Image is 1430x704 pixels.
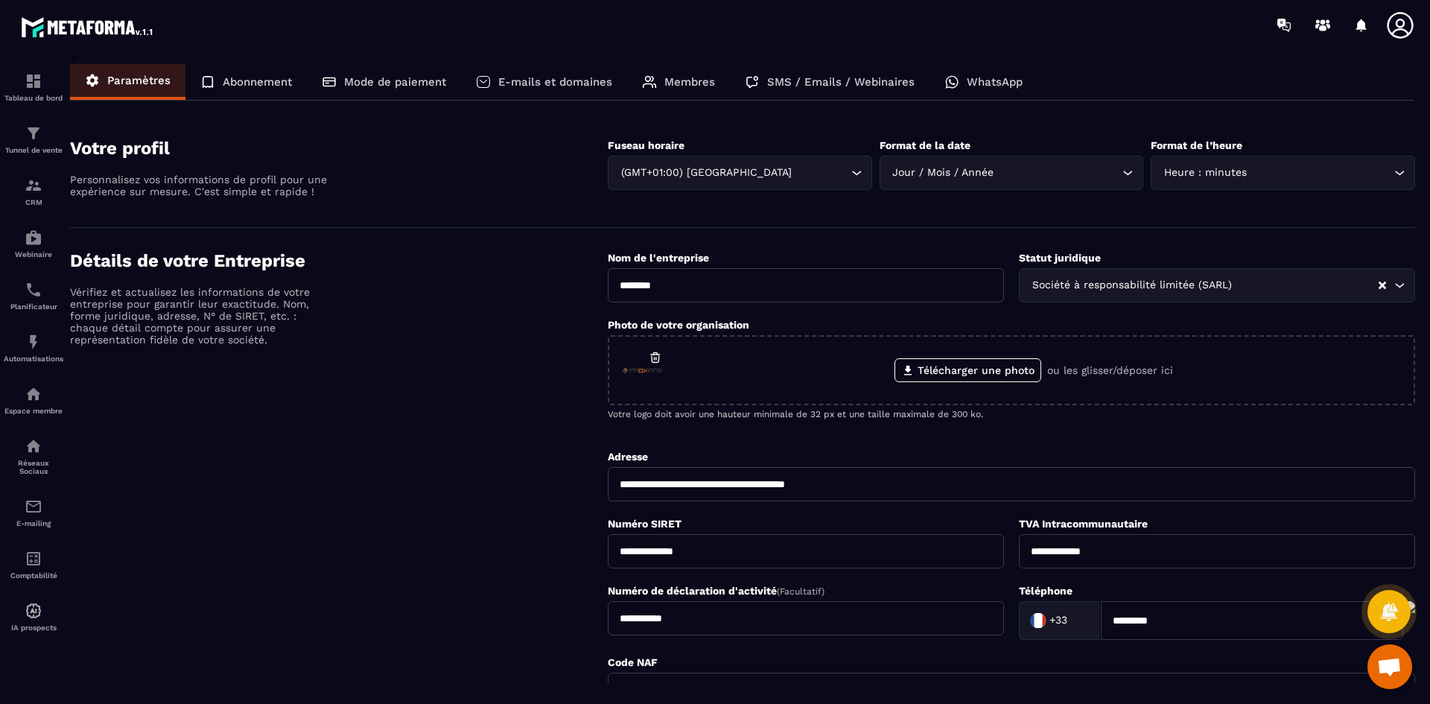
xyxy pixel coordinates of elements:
[1019,252,1101,264] label: Statut juridique
[70,286,331,346] p: Vérifiez et actualisez les informations de votre entreprise pour garantir leur exactitude. Nom, f...
[795,165,848,181] input: Search for option
[1235,277,1377,294] input: Search for option
[70,138,608,159] h4: Votre profil
[4,459,63,475] p: Réseaux Sociaux
[1019,518,1148,530] label: TVA Intracommunautaire
[25,550,42,568] img: accountant
[880,156,1144,190] div: Search for option
[25,437,42,455] img: social-network
[4,624,63,632] p: IA prospects
[1049,613,1067,628] span: +33
[777,586,824,597] span: (Facultatif)
[4,94,63,102] p: Tableau de bord
[1023,606,1053,635] img: Country Flag
[4,165,63,218] a: formationformationCRM
[25,229,42,247] img: automations
[4,426,63,486] a: social-networksocial-networkRéseaux Sociaux
[4,322,63,374] a: automationsautomationsAutomatisations
[25,281,42,299] img: scheduler
[608,656,658,668] label: Code NAF
[1367,644,1412,689] a: Ouvrir le chat
[1250,165,1391,181] input: Search for option
[498,75,612,89] p: E-mails et domaines
[25,602,42,620] img: automations
[1047,364,1173,376] p: ou les glisser/déposer ici
[967,75,1023,89] p: WhatsApp
[608,451,648,463] label: Adresse
[107,74,171,87] p: Paramètres
[70,174,331,197] p: Personnalisez vos informations de profil pour une expérience sur mesure. C'est simple et rapide !
[70,250,608,271] h4: Détails de votre Entreprise
[4,407,63,415] p: Espace membre
[608,139,684,151] label: Fuseau horaire
[608,518,681,530] label: Numéro SIRET
[1070,609,1085,632] input: Search for option
[4,61,63,113] a: formationformationTableau de bord
[1151,139,1242,151] label: Format de l’heure
[25,124,42,142] img: formation
[608,409,1415,419] p: Votre logo doit avoir une hauteur minimale de 32 px et une taille maximale de 300 ko.
[4,113,63,165] a: formationformationTunnel de vente
[1019,601,1101,640] div: Search for option
[25,333,42,351] img: automations
[617,165,795,181] span: (GMT+01:00) [GEOGRAPHIC_DATA]
[608,319,749,331] label: Photo de votre organisation
[344,75,446,89] p: Mode de paiement
[767,75,915,89] p: SMS / Emails / Webinaires
[664,75,715,89] p: Membres
[4,486,63,539] a: emailemailE-mailing
[1379,280,1386,291] button: Clear Selected
[4,302,63,311] p: Planificateur
[997,165,1119,181] input: Search for option
[25,72,42,90] img: formation
[223,75,292,89] p: Abonnement
[25,385,42,403] img: automations
[1019,585,1072,597] label: Téléphone
[880,139,970,151] label: Format de la date
[1019,268,1415,302] div: Search for option
[4,198,63,206] p: CRM
[1160,165,1250,181] span: Heure : minutes
[894,358,1041,382] label: Télécharger une photo
[4,270,63,322] a: schedulerschedulerPlanificateur
[4,218,63,270] a: automationsautomationsWebinaire
[1151,156,1415,190] div: Search for option
[4,250,63,259] p: Webinaire
[25,498,42,516] img: email
[608,585,824,597] label: Numéro de déclaration d'activité
[4,374,63,426] a: automationsautomationsEspace membre
[21,13,155,40] img: logo
[4,355,63,363] p: Automatisations
[1029,277,1235,294] span: Société à responsabilité limitée (SARL)
[4,519,63,527] p: E-mailing
[25,177,42,194] img: formation
[889,165,997,181] span: Jour / Mois / Année
[4,571,63,580] p: Comptabilité
[4,146,63,154] p: Tunnel de vente
[4,539,63,591] a: accountantaccountantComptabilité
[608,252,709,264] label: Nom de l'entreprise
[608,156,872,190] div: Search for option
